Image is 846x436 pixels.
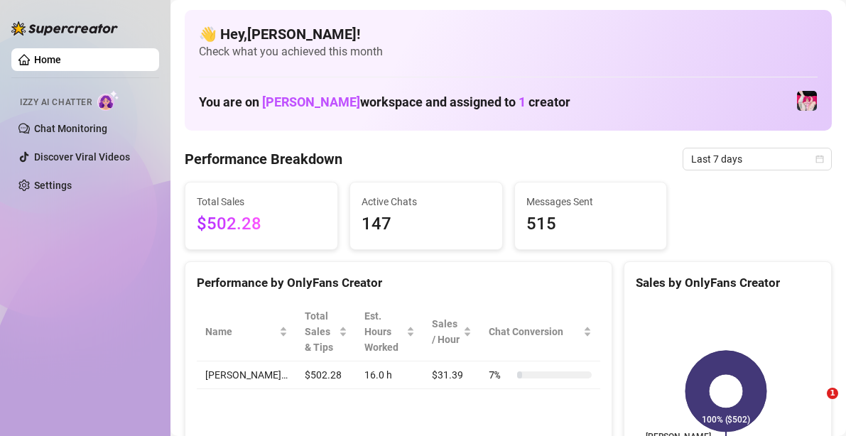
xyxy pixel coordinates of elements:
span: Total Sales [197,194,326,209]
iframe: Intercom live chat [798,388,832,422]
a: Settings [34,180,72,191]
th: Total Sales & Tips [296,303,356,361]
td: $31.39 [423,361,480,389]
span: calendar [815,155,824,163]
span: 7 % [489,367,511,383]
a: Chat Monitoring [34,123,107,134]
img: AI Chatter [97,90,119,111]
a: Discover Viral Videos [34,151,130,163]
span: Name [205,324,276,339]
th: Name [197,303,296,361]
span: Messages Sent [526,194,656,209]
div: Sales by OnlyFans Creator [636,273,820,293]
img: logo-BBDzfeDw.svg [11,21,118,36]
th: Sales / Hour [423,303,480,361]
h1: You are on workspace and assigned to creator [199,94,570,110]
div: Performance by OnlyFans Creator [197,273,600,293]
h4: Performance Breakdown [185,149,342,169]
span: Last 7 days [691,148,823,170]
span: $502.28 [197,211,326,238]
span: 1 [519,94,526,109]
h4: 👋 Hey, [PERSON_NAME] ! [199,24,818,44]
span: Total Sales & Tips [305,308,336,355]
span: Chat Conversion [489,324,580,339]
div: Est. Hours Worked [364,308,403,355]
span: [PERSON_NAME] [262,94,360,109]
span: 515 [526,211,656,238]
td: $502.28 [296,361,356,389]
span: Active Chats [362,194,491,209]
td: [PERSON_NAME]… [197,361,296,389]
span: Izzy AI Chatter [20,96,92,109]
a: Home [34,54,61,65]
th: Chat Conversion [480,303,600,361]
span: Check what you achieved this month [199,44,818,60]
span: 147 [362,211,491,238]
td: 16.0 h [356,361,423,389]
span: Sales / Hour [432,316,460,347]
span: 1 [827,388,838,399]
img: emopink69 [797,91,817,111]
